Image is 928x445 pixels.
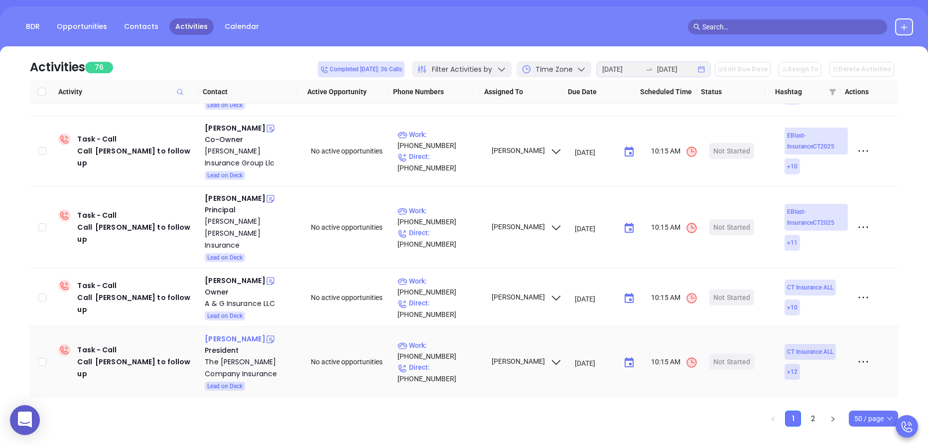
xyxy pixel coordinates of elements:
span: Work : [398,131,427,139]
div: Not Started [713,290,750,305]
span: Time Zone [535,64,573,75]
div: Owner [205,287,297,297]
div: Task - Call [77,280,197,315]
a: 1 [786,411,800,426]
div: No active opportunities [311,222,390,233]
a: Opportunities [51,18,113,35]
div: Call [PERSON_NAME] to follow up [77,145,197,169]
input: MM/DD/YYYY [575,148,615,157]
a: Calendar [219,18,265,35]
span: swap-right [645,65,653,73]
li: 2 [805,411,821,427]
span: [PERSON_NAME] [490,147,562,154]
span: 76 [85,62,113,73]
span: Activity [58,86,195,97]
p: [PHONE_NUMBER] [398,362,482,384]
span: CT Insurance ALL [787,346,833,357]
span: [PERSON_NAME] [490,223,562,231]
div: President [205,345,297,356]
p: [PHONE_NUMBER] [398,297,482,319]
input: Search… [702,21,882,32]
div: Call [PERSON_NAME] to follow up [77,221,197,245]
span: Direct : [398,229,430,237]
button: Delete Activities [829,62,894,77]
span: Completed [DATE]: 36 Calls [320,64,402,75]
div: [PERSON_NAME] [205,333,265,345]
span: Work : [398,341,427,349]
input: MM/DD/YYYY [575,224,615,234]
span: Work : [398,207,427,215]
input: MM/DD/YYYY [575,294,615,304]
span: Lead on Deck [207,170,243,181]
div: Call [PERSON_NAME] to follow up [77,356,197,380]
span: Lead on Deck [207,310,243,321]
input: End date [657,64,696,75]
span: Lead on Deck [207,252,243,263]
div: [PERSON_NAME] [PERSON_NAME] Insurance [205,215,297,251]
span: search [693,23,700,30]
button: Choose date, selected date is Aug 13, 2025 [619,289,639,308]
button: Edit Due Date [715,62,771,77]
span: 10:15 AM [651,222,698,234]
div: Task - Call [77,344,197,380]
a: Activities [169,18,214,35]
span: 10:15 AM [651,356,698,369]
p: [PHONE_NUMBER] [398,205,482,227]
a: 2 [805,411,820,426]
th: Contact [199,80,297,104]
a: Contacts [118,18,164,35]
button: left [765,411,781,427]
span: Direct : [398,152,430,160]
th: Assigned To [480,80,564,104]
div: Task - Call [77,133,197,169]
li: Previous Page [765,411,781,427]
p: [PHONE_NUMBER] [398,227,482,249]
th: Active Opportunity [297,80,389,104]
span: left [770,416,776,422]
div: [PERSON_NAME] Insurance Group Llc [205,145,297,169]
span: EBlast-InsuranceCT2025 [787,206,845,228]
div: Call [PERSON_NAME] to follow up [77,292,197,315]
span: Direct : [398,363,430,371]
p: [PHONE_NUMBER] [398,151,482,173]
div: Not Started [713,354,750,370]
button: Choose date, selected date is Aug 13, 2025 [619,142,639,162]
button: Assign To [779,62,821,77]
span: CT Insurance ALL [787,282,833,293]
th: Actions [841,80,887,104]
span: [PERSON_NAME] [490,357,562,365]
div: [PERSON_NAME] [205,275,265,287]
th: Due Date [564,80,636,104]
span: + 11 [787,237,797,248]
div: Page Size [849,411,898,427]
th: Scheduled Time [636,80,696,104]
span: Direct : [398,299,430,307]
span: Lead on Deck [207,100,243,111]
p: [PHONE_NUMBER] [398,129,482,151]
button: right [825,411,841,427]
span: Lead on Deck [207,381,243,392]
span: to [645,65,653,73]
input: MM/DD/YYYY [575,358,615,368]
li: Next Page [825,411,841,427]
p: [PHONE_NUMBER] [398,276,482,297]
div: No active opportunities [311,292,390,303]
button: Choose date, selected date is Aug 13, 2025 [619,218,639,238]
div: Activities [30,58,85,76]
a: A & G Insurance LLC [205,297,297,309]
span: right [830,416,836,422]
th: Status [697,80,765,104]
a: The [PERSON_NAME] Company Insurance [205,356,297,380]
span: Work : [398,277,427,285]
div: No active opportunities [311,146,390,156]
input: Start date [602,64,641,75]
span: Hashtag [775,86,825,97]
span: + 10 [787,161,797,172]
div: [PERSON_NAME] [205,192,265,204]
a: BDR [20,18,46,35]
button: Choose date, selected date is Aug 13, 2025 [619,353,639,373]
span: 10:15 AM [651,146,698,158]
span: + 10 [787,302,797,313]
div: Task - Call [77,209,197,245]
